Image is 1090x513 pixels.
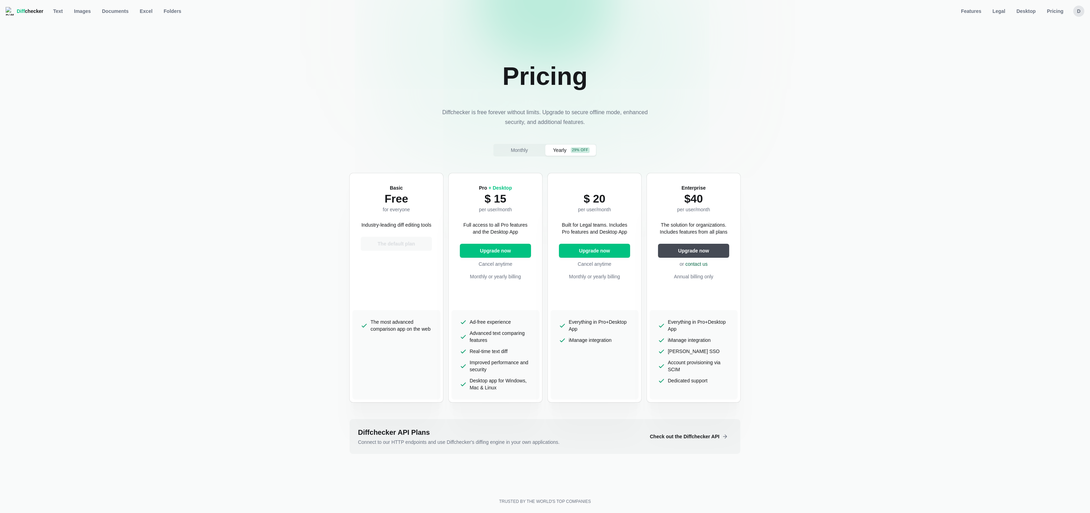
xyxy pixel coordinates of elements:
[470,377,531,391] span: Desktop app for Windows, Mac & Linux
[17,8,43,15] span: checker
[545,145,596,156] button: Yearly29% off
[658,273,729,280] p: Annual billing only
[470,330,531,344] span: Advanced text comparing features
[571,147,590,153] div: 29% off
[552,147,568,154] span: Yearly
[1046,8,1065,15] span: Pricing
[988,6,1010,17] a: Legal
[460,244,531,258] button: Upgrade now
[479,206,512,213] p: per user/month
[588,185,601,191] span: Legal
[1073,6,1084,17] button: D
[460,221,531,235] p: Full access to all Pro features and the Desktop App
[499,499,591,504] h2: Trusted by the world's top companies
[361,237,432,251] button: The default plan
[677,191,710,206] p: $40
[1012,6,1040,17] a: Desktop
[479,191,512,206] p: $ 15
[470,318,511,325] span: Ad-free experience
[159,6,186,17] button: Folders
[52,8,64,15] span: Text
[98,6,133,17] a: Documents
[17,8,25,14] span: Diff
[957,6,985,17] a: Features
[358,439,639,446] p: Connect to our HTTP endpoints and use Diffchecker's diffing engine in your own applications.
[559,273,630,280] p: Monthly or yearly billing
[677,184,710,191] h2: Enterprise
[479,184,512,191] h2: Pro
[70,6,95,17] a: Images
[668,377,708,384] span: Dedicated support
[578,247,612,254] span: Upgrade now
[6,6,43,17] a: Diffchecker
[162,8,183,15] span: Folders
[494,145,545,156] button: Monthly
[73,8,92,15] span: Images
[668,348,720,355] span: [PERSON_NAME] SSO
[668,337,711,344] span: iManage integration
[649,433,721,440] span: Check out the Diffchecker API
[644,430,732,444] button: Check out the Diffchecker API
[569,318,630,332] span: Everything in Pro+Desktop App
[6,7,14,15] img: Diffchecker logo
[49,6,67,17] a: Text
[383,191,410,206] p: Free
[479,247,513,254] span: Upgrade now
[460,273,531,280] p: Monthly or yearly billing
[658,244,729,258] button: Upgrade now
[136,6,157,17] a: Excel
[139,8,154,15] span: Excel
[371,318,432,332] span: The most advanced comparison app on the web
[361,221,432,228] p: Industry-leading diff editing tools
[677,247,711,254] span: Upgrade now
[376,240,416,247] span: The default plan
[460,261,531,268] p: Cancel anytime
[470,359,531,373] span: Improved performance and security
[677,206,710,213] p: per user/month
[559,221,630,235] p: Built for Legal teams. Includes Pro features and Desktop App
[658,221,729,235] p: The solution for organizations. Includes features from all plans
[509,147,529,154] span: Monthly
[488,185,512,191] span: + Desktop
[578,191,611,206] p: $ 20
[569,337,612,344] span: iManage integration
[559,261,630,268] p: Cancel anytime
[559,244,630,258] button: Upgrade now
[578,206,611,213] p: per user/month
[658,261,729,268] p: or
[668,359,729,373] span: Account provisioning via SCIM
[358,427,639,437] h2: Diffchecker API Plans
[685,261,708,267] a: contact us
[1015,8,1037,15] span: Desktop
[960,8,983,15] span: Features
[644,437,732,443] a: Check out the Diffchecker API
[383,184,410,191] h2: Basic
[440,108,650,127] p: Diffchecker is free forever without limits. Upgrade to secure offline mode, enhanced security, an...
[991,8,1007,15] span: Legal
[1043,6,1068,17] a: Pricing
[668,318,729,332] span: Everything in Pro+Desktop App
[100,8,130,15] span: Documents
[470,348,508,355] span: Real-time text diff
[502,61,588,91] h1: Pricing
[383,206,410,213] p: for everyone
